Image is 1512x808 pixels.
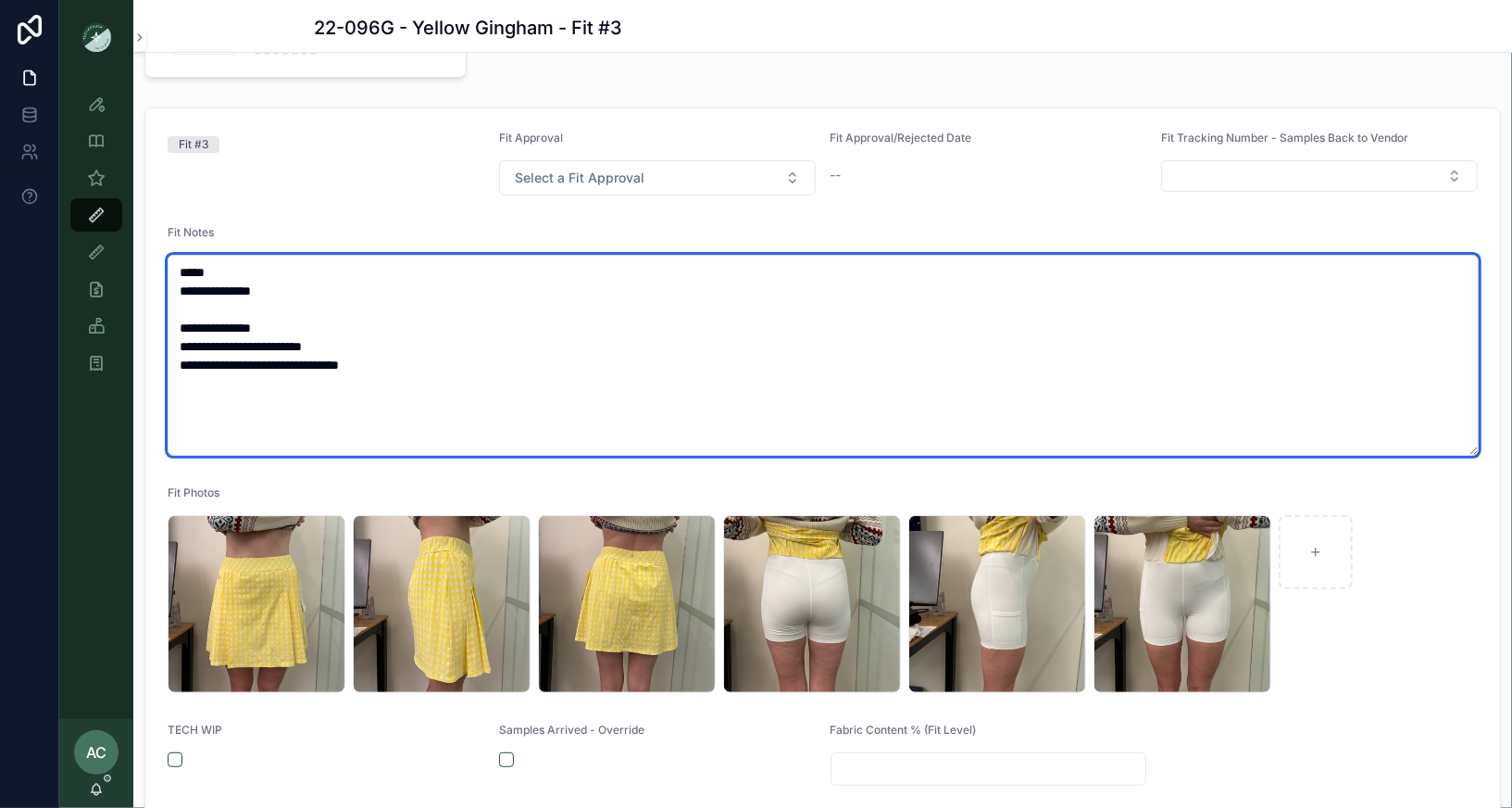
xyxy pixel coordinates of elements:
h1: 22-096G - Yellow Gingham - Fit #3 [314,15,622,41]
button: Select Button [499,160,816,196]
span: AC [86,741,106,764]
span: Samples Arrived - Override [499,723,644,737]
span: -- [831,166,842,184]
span: TECH WIP [168,723,222,737]
div: Fit #3 [179,136,208,153]
img: App logo [81,22,111,52]
span: Fit Tracking Number - Samples Back to Vendor [1161,131,1408,145]
span: Fit Approval [499,131,563,145]
span: Fit Notes [168,225,214,239]
span: Fit Approval/Rejected Date [831,131,972,145]
div: scrollable content [59,74,133,719]
button: Select Button [1161,160,1478,192]
span: Fit Photos [168,486,219,499]
span: Select a Fit Approval [515,169,644,187]
span: Fabric Content % (Fit Level) [831,723,977,737]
